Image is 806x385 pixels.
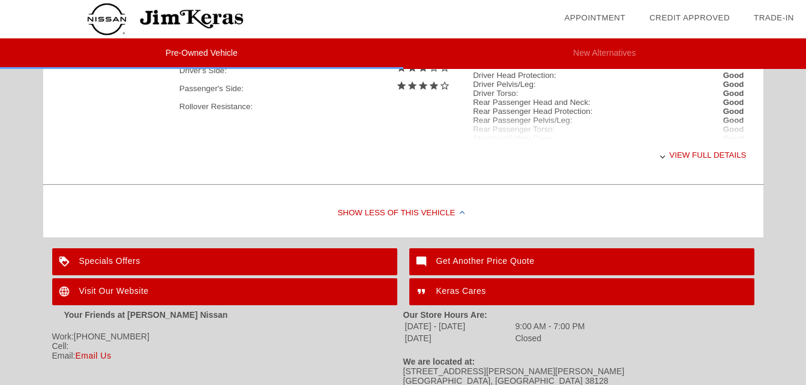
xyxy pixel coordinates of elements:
[723,80,744,89] strong: Good
[52,332,403,341] div: Work:
[179,140,747,170] div: View full details
[754,13,794,22] a: Trade-In
[179,98,450,116] div: Rollover Resistance:
[43,190,763,237] div: Show Less of this Vehicle
[403,357,475,366] strong: We are located at:
[473,80,535,89] div: Driver Pelvis/Leg:
[409,248,754,275] a: Get Another Price Quote
[409,278,436,305] img: ic_format_quote_white_24dp_2x.png
[649,13,730,22] a: Credit Approved
[74,332,149,341] span: [PHONE_NUMBER]
[52,248,79,275] img: ic_loyalty_white_24dp_2x.png
[473,89,518,98] div: Driver Torso:
[52,248,397,275] a: Specials Offers
[418,80,429,91] i: star
[723,98,744,107] strong: Good
[52,278,79,305] img: ic_language_white_24dp_2x.png
[52,278,397,305] a: Visit Our Website
[52,341,403,351] div: Cell:
[403,310,487,320] strong: Our Store Hours Are:
[405,333,514,344] td: [DATE]
[396,80,407,91] i: star
[409,248,436,275] img: ic_mode_comment_white_24dp_2x.png
[75,351,111,360] a: Email Us
[405,321,514,332] td: [DATE] - [DATE]
[429,80,439,91] i: star
[179,80,450,98] div: Passenger's Side:
[473,107,592,116] div: Rear Passenger Head Protection:
[723,116,744,125] strong: Good
[515,333,586,344] td: Closed
[473,98,591,107] div: Rear Passenger Head and Neck:
[473,116,572,125] div: Rear Passenger Pelvis/Leg:
[723,89,744,98] strong: Good
[52,351,403,360] div: Email:
[407,80,418,91] i: star
[409,278,754,305] a: Keras Cares
[515,321,586,332] td: 9:00 AM - 7:00 PM
[723,107,744,116] strong: Good
[64,310,228,320] strong: Your Friends at [PERSON_NAME] Nissan
[439,80,450,91] i: star_border
[564,13,625,22] a: Appointment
